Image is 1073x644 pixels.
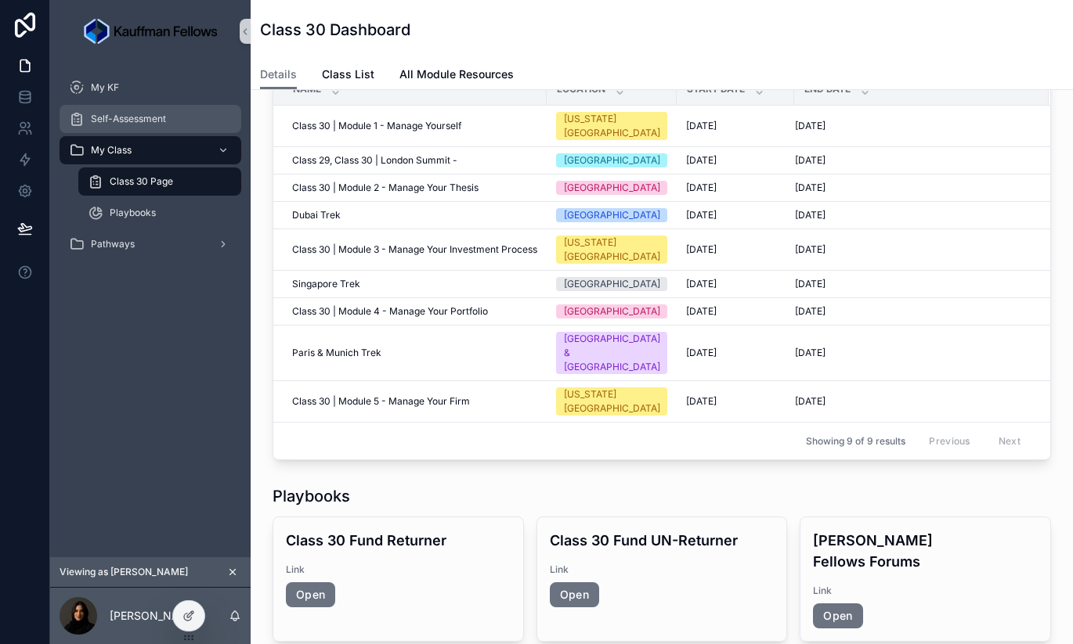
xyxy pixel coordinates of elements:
a: [GEOGRAPHIC_DATA] [556,181,667,195]
a: Class 30 Fund UN-ReturnerLinkOpen [536,516,788,642]
a: [DATE] [795,182,1030,194]
a: [DATE] [686,120,785,132]
span: Paris & Munich Trek [292,347,381,359]
a: Class List [322,60,374,92]
span: [DATE] [795,120,826,132]
span: Pathways [91,238,135,250]
span: My Class [91,144,132,157]
a: [DATE] [686,278,785,290]
span: [DATE] [795,305,826,318]
span: [DATE] [686,120,717,132]
h4: Class 30 Fund Returner [286,530,511,551]
a: [GEOGRAPHIC_DATA] [556,304,667,318]
a: Open [550,582,599,607]
h4: [PERSON_NAME] Fellows Forums [813,530,1038,572]
span: Class List [322,67,374,82]
a: Class 30 | Module 2 - Manage Your Thesis [292,182,537,194]
a: Class 30 Page [78,167,241,196]
span: Link [286,563,511,576]
a: Class 29, Class 30 | London Summit - [292,154,537,167]
span: Class 30 | Module 5 - Manage Your Firm [292,395,470,408]
a: [PERSON_NAME] Fellows ForumsLinkOpen [800,516,1051,642]
a: [DATE] [795,278,1030,290]
a: Class 30 | Module 3 - Manage Your Investment Process [292,243,537,256]
span: [DATE] [686,278,717,290]
div: [GEOGRAPHIC_DATA] [564,153,660,167]
p: [PERSON_NAME] [110,608,200,624]
a: [DATE] [686,347,785,359]
span: Showing 9 of 9 results [806,435,905,448]
img: App logo [84,19,217,44]
a: Pathways [60,230,241,258]
a: [DATE] [686,395,785,408]
span: Class 30 | Module 2 - Manage Your Thesis [292,182,479,194]
span: Dubai Trek [292,209,341,221]
span: [DATE] [795,395,826,408]
span: Link [813,585,1038,597]
a: [DATE] [686,305,785,318]
span: [DATE] [795,278,826,290]
span: Self-Assessment [91,113,166,125]
div: [US_STATE][GEOGRAPHIC_DATA] [564,236,660,264]
span: Class 30 Page [110,175,173,188]
h4: Class 30 Fund UN-Returner [550,530,775,551]
a: [DATE] [795,120,1030,132]
a: [DATE] [686,154,785,167]
a: Open [813,603,862,628]
h1: Playbooks [273,485,350,507]
a: [GEOGRAPHIC_DATA] [556,153,667,167]
a: Open [286,582,335,607]
span: Class 29, Class 30 | London Summit - [292,154,457,167]
span: [DATE] [795,209,826,221]
div: [GEOGRAPHIC_DATA] [564,181,660,195]
a: [DATE] [795,395,1030,408]
div: [GEOGRAPHIC_DATA] & [GEOGRAPHIC_DATA] [564,332,660,374]
a: [DATE] [795,347,1030,359]
span: [DATE] [686,182,717,194]
a: Self-Assessment [60,105,241,133]
a: Class 30 | Module 5 - Manage Your Firm [292,395,537,408]
span: Class 30 | Module 1 - Manage Yourself [292,120,461,132]
span: Class 30 | Module 4 - Manage Your Portfolio [292,305,488,318]
a: Playbooks [78,199,241,227]
a: Paris & Munich Trek [292,347,537,359]
span: [DATE] [686,209,717,221]
a: My Class [60,136,241,164]
a: Details [260,60,297,90]
a: [DATE] [795,154,1030,167]
a: My KF [60,74,241,102]
span: [DATE] [686,347,717,359]
div: scrollable content [50,63,251,279]
a: Class 30 | Module 1 - Manage Yourself [292,120,537,132]
span: [DATE] [795,182,826,194]
div: [GEOGRAPHIC_DATA] [564,277,660,291]
a: [DATE] [795,209,1030,221]
a: [DATE] [686,182,785,194]
span: [DATE] [686,305,717,318]
a: [DATE] [686,209,785,221]
span: [DATE] [795,347,826,359]
a: Dubai Trek [292,209,537,221]
a: [DATE] [686,243,785,256]
span: My KF [91,81,119,94]
a: Class 30 Fund ReturnerLinkOpen [273,516,524,642]
a: [GEOGRAPHIC_DATA] & [GEOGRAPHIC_DATA] [556,332,667,374]
a: [US_STATE][GEOGRAPHIC_DATA] [556,236,667,264]
span: Viewing as [PERSON_NAME] [60,566,188,578]
span: [DATE] [686,154,717,167]
div: [US_STATE][GEOGRAPHIC_DATA] [564,112,660,140]
span: All Module Resources [399,67,514,82]
span: Singapore Trek [292,278,360,290]
span: [DATE] [686,395,717,408]
div: [GEOGRAPHIC_DATA] [564,208,660,222]
div: [US_STATE][GEOGRAPHIC_DATA] [564,387,660,416]
span: Details [260,67,297,82]
span: Playbooks [110,207,156,219]
a: [GEOGRAPHIC_DATA] [556,277,667,291]
a: Class 30 | Module 4 - Manage Your Portfolio [292,305,537,318]
a: Singapore Trek [292,278,537,290]
a: [US_STATE][GEOGRAPHIC_DATA] [556,112,667,140]
span: [DATE] [795,154,826,167]
a: All Module Resources [399,60,514,92]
